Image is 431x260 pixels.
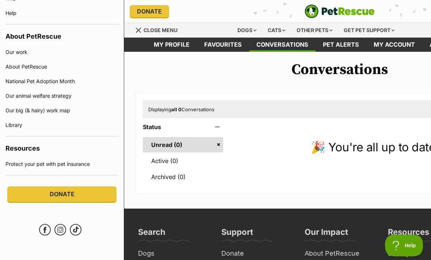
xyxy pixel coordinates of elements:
a: Donate [130,5,169,18]
a: Pet alerts [316,38,366,52]
a: Our big (& hairy) work map [5,103,118,118]
h3: Our Impact [305,227,348,241]
a: About PetRescue [302,248,378,259]
a: Active (0) [143,153,223,168]
a: Donate [7,186,117,202]
div: Get pet support [339,23,400,38]
iframe: Help Scout Beacon - Open [385,234,424,256]
div: Dogs [232,23,262,38]
img: consumer-privacy-logo.png [1,1,7,7]
a: Donate [218,248,294,259]
a: Our animal welfare strategy [5,89,118,103]
a: Our work [5,45,118,59]
h4: About PetRescue [5,24,118,45]
a: Library [5,118,118,132]
span: Close menu [144,27,178,33]
h4: Resources [5,136,118,157]
a: Favourites [197,38,249,52]
a: conversations [249,38,316,52]
h3: Search [138,227,165,241]
h3: Resources [388,227,429,241]
span: Displaying Conversations [148,106,214,112]
a: Dogs [135,248,211,259]
a: National Pet Adoption Month [5,74,118,89]
h3: Support [221,227,253,241]
a: Menu [135,23,183,36]
strong: all 0 [171,106,182,112]
div: Other pets [291,23,337,38]
a: My account [366,38,422,52]
a: My profile [146,38,197,52]
a: Archived (0) [143,169,223,185]
img: logo-e224e6f780fb5917bec1dbf3a21bbac754714ae5b6737aabdf751b685950b380.svg [305,4,375,18]
a: Unread (0) [143,137,223,152]
a: Protect your pet with pet insurance [5,157,118,171]
div: Cats [263,23,290,38]
a: Facebook [39,224,51,236]
a: PetRescue [305,4,375,18]
a: Help [5,6,118,20]
header: Status [143,124,223,130]
a: TikTok [70,224,81,236]
a: About PetRescue [5,59,118,74]
a: Instagram [54,224,66,236]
